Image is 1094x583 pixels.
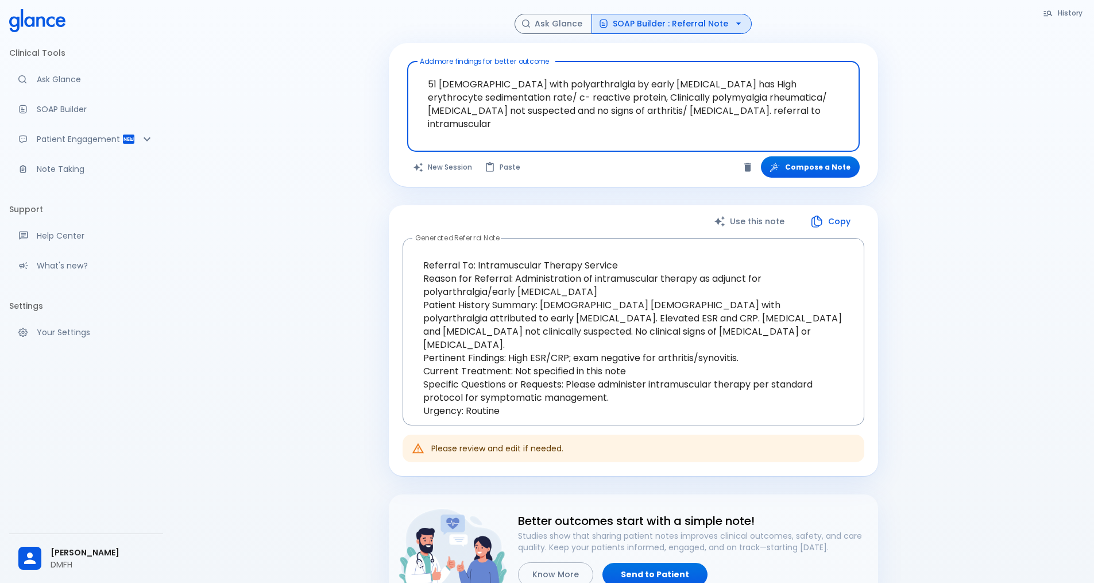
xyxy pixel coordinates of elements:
[411,247,856,416] textarea: Referral To: Intramuscular Therapy Service Reason for Referral: Administration of intramuscular t...
[420,56,550,66] label: Add more findings for better outcome
[9,253,163,278] div: Recent updates and feature releases
[37,260,154,271] p: What's new?
[702,210,798,233] button: Use this note
[9,195,163,223] li: Support
[479,156,527,178] button: Paste from clipboard
[37,74,154,85] p: Ask Glance
[9,67,163,92] a: Moramiz: Find ICD10AM codes instantly
[37,103,154,115] p: SOAP Builder
[415,233,500,243] label: Generated Referral Note
[9,97,163,122] a: Docugen: Compose a clinical documentation in seconds
[9,156,163,182] a: Advanced note-taking
[37,163,154,175] p: Note Taking
[9,126,163,152] div: Patient Reports & Referrals
[761,156,860,178] button: Compose a Note
[515,14,592,34] button: Ask Glance
[9,39,163,67] li: Clinical Tools
[9,223,163,248] a: Get help from our support team
[51,559,154,570] p: DMFH
[798,210,864,233] button: Copy
[37,327,154,338] p: Your Settings
[431,438,563,459] div: Please review and edit if needed.
[9,292,163,320] li: Settings
[51,547,154,559] span: [PERSON_NAME]
[37,133,122,145] p: Patient Engagement
[518,512,869,530] h6: Better outcomes start with a simple note!
[739,159,756,176] button: Clear
[415,66,852,129] textarea: 51 [DEMOGRAPHIC_DATA] with polyarthralgia by early [MEDICAL_DATA] has High erythrocyte sedimentat...
[518,530,869,553] p: Studies show that sharing patient notes improves clinical outcomes, safety, and care quality. Kee...
[592,14,752,34] button: SOAP Builder : Referral Note
[9,539,163,578] div: [PERSON_NAME]DMFH
[407,156,479,178] button: Clears all inputs and results.
[1037,5,1089,21] button: History
[9,320,163,345] a: Manage your settings
[37,230,154,241] p: Help Center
